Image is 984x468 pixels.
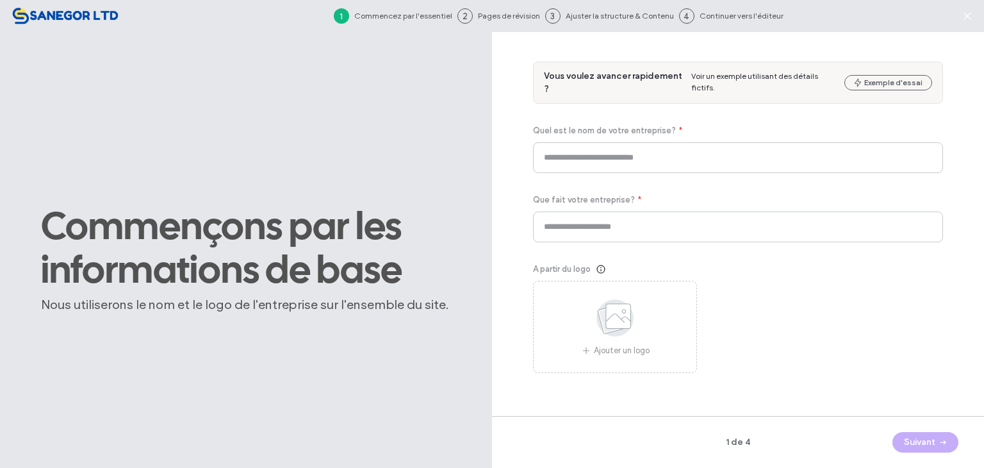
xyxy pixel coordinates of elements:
[354,10,452,22] span: Commencez par l'essentiel
[594,344,650,357] span: Ajouter un logo
[533,263,591,276] span: A partir du logo
[29,9,54,21] span: Aide
[41,296,451,313] span: Nous utiliserons le nom et le logo de l'entreprise sur l'ensemble du site.
[533,194,635,206] span: Que fait votre entreprise?
[478,10,540,22] span: Pages de révision
[533,124,676,137] span: Quel est le nom de votre entreprise?
[544,70,686,96] span: Vous voulez avancer rapidement ?
[545,8,561,24] div: 3
[700,10,783,22] span: Continuer vers l'éditeur
[844,75,932,90] button: Exemple d'essai
[691,71,818,92] span: Voir un exemple utilisant des détails fictifs.
[41,204,451,291] span: Commençons par les informations de base
[672,436,804,449] span: 1 de 4
[334,8,349,24] div: 1
[457,8,473,24] div: 2
[679,8,694,24] div: 4
[566,10,674,22] span: Ajuster la structure & Contenu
